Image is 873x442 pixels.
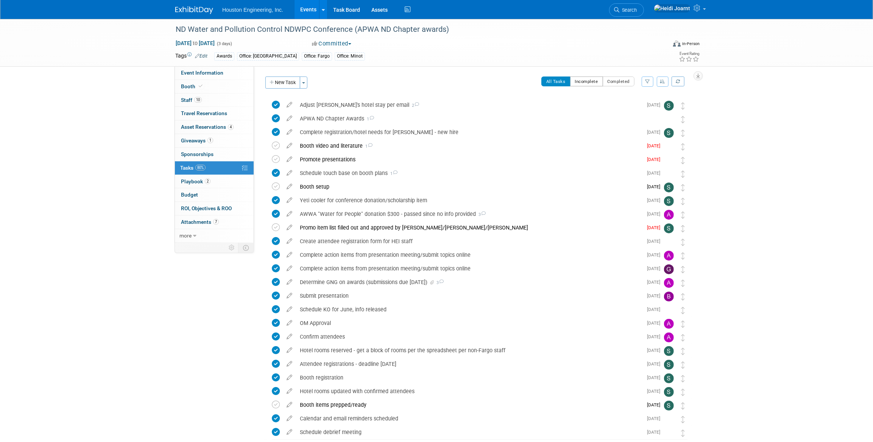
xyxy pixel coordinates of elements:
i: Move task [681,416,685,423]
a: edit [283,238,296,245]
span: 2 [205,178,210,184]
i: Move task [681,198,685,205]
div: Awards [214,52,234,60]
i: Move task [681,170,685,178]
div: AWWA "Water for People" donation $300 - passed since no info provided [296,208,642,220]
span: 7 [213,219,219,225]
span: [DATE] [DATE] [175,40,215,47]
i: Move task [681,266,685,273]
span: [DATE] [647,102,664,108]
a: edit [283,361,296,367]
i: Move task [681,348,685,355]
a: edit [283,224,296,231]
a: edit [283,415,296,422]
i: Move task [681,225,685,232]
a: Tasks80% [175,161,254,175]
a: edit [283,197,296,204]
div: APWA ND Chapter Awards [296,112,649,125]
span: 1 [363,144,373,149]
div: Yeti cooler for conference donation/scholarship item [296,194,642,207]
i: Move task [681,102,685,109]
span: [DATE] [647,157,664,162]
div: Calendar and email reminders scheduled [296,412,642,425]
a: Asset Reservations4 [175,120,254,134]
span: 10 [194,97,202,103]
span: [DATE] [647,389,664,394]
div: Schedule debrief meeting [296,426,642,439]
img: Format-Inperson.png [673,41,681,47]
a: edit [283,374,296,381]
i: Move task [681,293,685,300]
a: edit [283,333,296,340]
img: Savannah Hartsoch [664,183,674,192]
i: Move task [681,116,685,123]
a: Giveaways1 [175,134,254,147]
img: Savannah Hartsoch [664,128,674,138]
img: Bjorn Berg [664,292,674,301]
a: Event Information [175,66,254,80]
i: Move task [681,320,685,328]
span: [DATE] [647,239,664,244]
td: Personalize Event Tab Strip [225,243,239,253]
div: Complete action items from presentation meeting/submit topics online [296,248,642,261]
a: edit [283,347,296,354]
div: Booth video and literature [296,139,642,152]
img: Savannah Hartsoch [664,101,674,111]
a: edit [283,183,296,190]
img: Savannah Hartsoch [664,373,674,383]
a: edit [283,142,296,149]
img: Alan Kemmet [664,319,674,329]
div: Booth setup [296,180,642,193]
a: Edit [195,53,207,59]
div: Promote presentations [296,153,642,166]
div: Booth items prepped/ready [296,398,642,411]
span: [DATE] [647,266,664,271]
img: Heidi Joarnt [664,237,674,247]
span: [DATE] [647,348,664,353]
img: Alan Kemmet [664,333,674,342]
span: [DATE] [647,402,664,408]
span: 1 [364,117,374,122]
button: All Tasks [541,77,571,86]
div: Complete action items from presentation meeting/submit topics online [296,262,642,275]
img: Alan Kemmet [664,251,674,261]
span: 2 [409,103,419,108]
a: Attachments7 [175,216,254,229]
img: Heidi Joarnt [664,169,674,179]
img: Savannah Hartsoch [664,196,674,206]
span: Playbook [181,178,210,184]
td: Tags [175,52,207,61]
span: 1 [388,171,398,176]
span: [DATE] [647,170,664,176]
i: Move task [681,430,685,437]
div: Hotel rooms reserved - get a block of rooms per the spreadsheet per non-Fargo staff [296,344,642,357]
div: Attendee registrations - deadline [DATE] [296,358,642,370]
a: edit [283,170,296,176]
span: [DATE] [647,361,664,367]
span: Search [619,7,637,13]
div: ND Water and Pollution Control NDWPC Conference (APWA ND Chapter awards) [173,23,655,36]
img: Heidi Joarnt [664,414,674,424]
i: Move task [681,361,685,369]
span: [DATE] [647,211,664,217]
span: [DATE] [647,225,664,230]
div: Submit presentation [296,289,642,302]
span: [DATE] [647,130,664,135]
span: Budget [181,192,198,198]
img: Gabe Bladow [664,264,674,274]
a: ROI, Objectives & ROO [175,202,254,215]
span: [DATE] [647,334,664,339]
i: Move task [681,280,685,287]
div: Office: Fargo [302,52,332,60]
div: OM Approval [296,317,642,330]
span: [DATE] [647,307,664,312]
img: Heidi Joarnt [664,305,674,315]
i: Move task [681,143,685,150]
span: 1 [207,137,213,143]
span: Tasks [180,165,206,171]
a: edit [283,429,296,436]
a: Travel Reservations [175,107,254,120]
span: Booth [181,83,204,89]
span: Asset Reservations [181,124,234,130]
span: more [179,233,192,239]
